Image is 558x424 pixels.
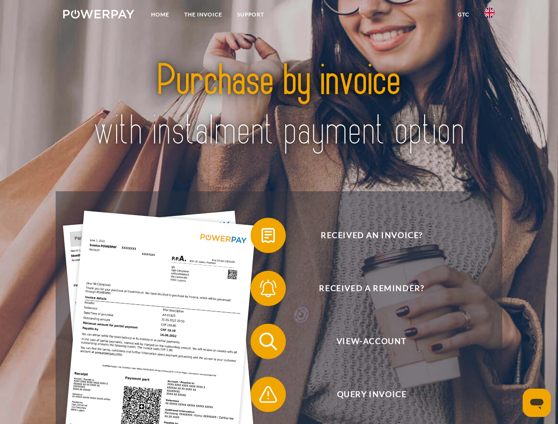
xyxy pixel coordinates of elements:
span: Received an invoice? [263,218,480,253]
img: qb_warning.svg [257,383,279,405]
iframe: Button to launch messaging window [523,389,551,417]
img: qb_search.svg [257,330,279,352]
img: qb_bill.svg [257,224,279,246]
button: View-Account [251,324,480,359]
button: Query Invoice [251,377,480,412]
button: Received an invoice? [251,218,480,253]
img: title-powerpay_en.svg [84,42,474,169]
button: Received a reminder? [251,271,480,306]
a: GTC [450,7,477,23]
span: Received a reminder? [263,271,480,306]
img: qb_bell.svg [257,277,279,299]
a: Support [230,7,272,23]
span: Query Invoice [263,377,480,412]
a: THE INVOICE [177,7,230,23]
a: Home [144,7,177,23]
img: en [484,8,495,18]
img: logo-powerpay-white.svg [63,10,134,19]
span: View-Account [263,324,480,359]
